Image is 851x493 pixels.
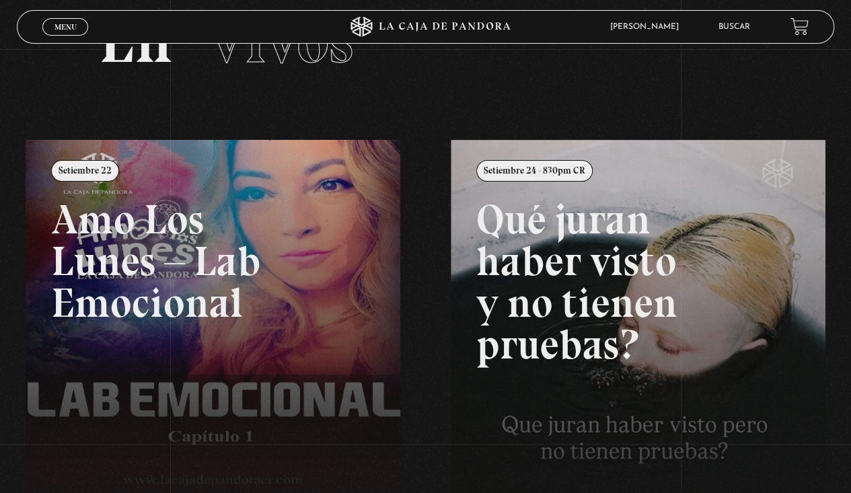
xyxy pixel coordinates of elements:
[207,2,353,79] span: Vivos
[99,9,753,73] h2: En
[54,23,77,31] span: Menu
[50,34,81,43] span: Cerrar
[718,23,750,31] a: Buscar
[790,17,809,36] a: View your shopping cart
[603,23,692,31] span: [PERSON_NAME]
